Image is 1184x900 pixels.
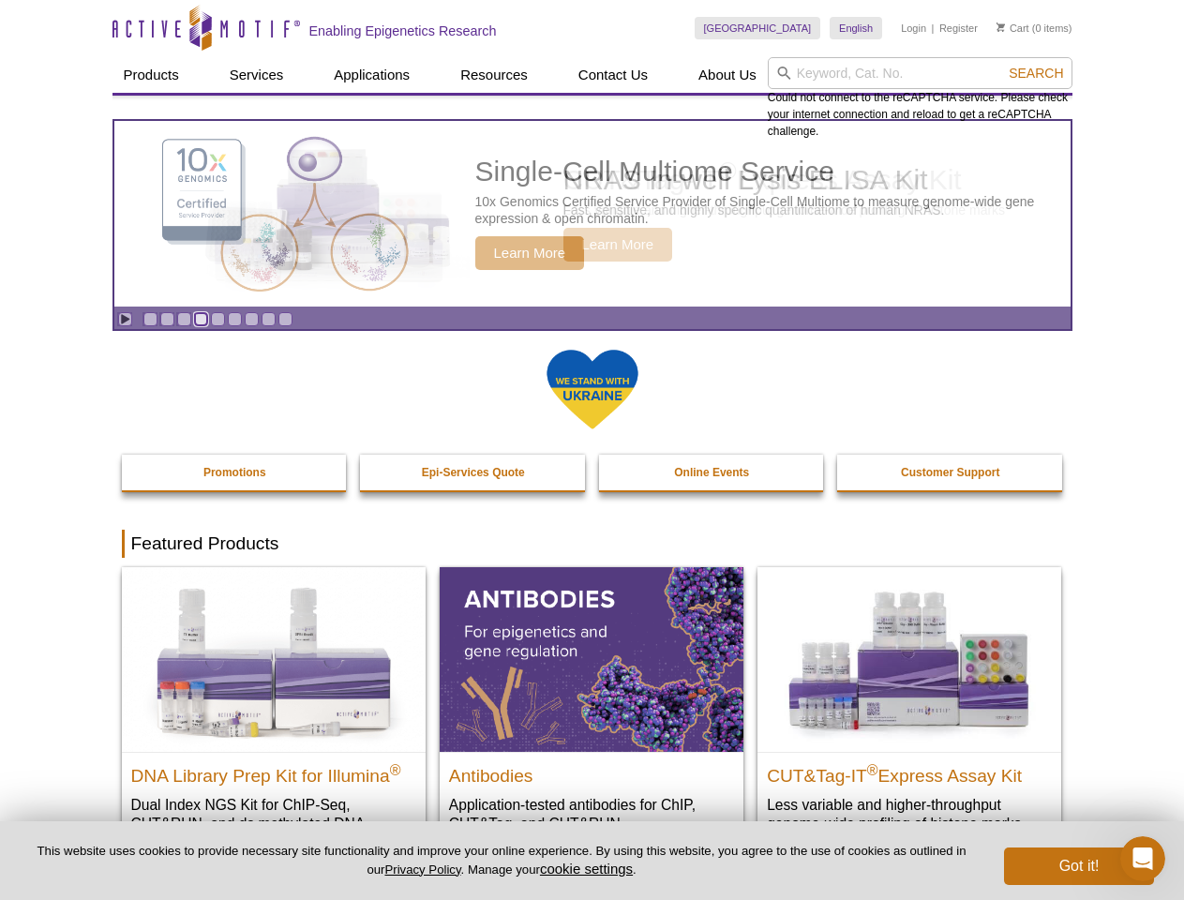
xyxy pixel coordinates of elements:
h2: Enabling Epigenetics Research [309,22,497,39]
a: Customer Support [837,455,1064,490]
input: Keyword, Cat. No. [768,57,1072,89]
sup: ® [867,761,878,777]
strong: Epi-Services Quote [422,466,525,479]
a: Contact Us [567,57,659,93]
a: Go to slide 9 [278,312,292,326]
h2: Featured Products [122,530,1063,558]
sup: ® [390,761,401,777]
a: Go to slide 3 [177,312,191,326]
li: | [932,17,935,39]
button: Search [1003,65,1069,82]
a: Resources [449,57,539,93]
img: All Antibodies [440,567,743,751]
a: Go to slide 5 [211,312,225,326]
p: Application-tested antibodies for ChIP, CUT&Tag, and CUT&RUN. [449,795,734,833]
a: DNA Library Prep Kit for Illumina DNA Library Prep Kit for Illumina® Dual Index NGS Kit for ChIP-... [122,567,426,870]
p: Less variable and higher-throughput genome-wide profiling of histone marks​. [767,795,1052,833]
button: Got it! [1004,847,1154,885]
a: Online Events [599,455,826,490]
a: CUT&Tag-IT® Express Assay Kit CUT&Tag-IT®Express Assay Kit Less variable and higher-throughput ge... [757,567,1061,851]
a: About Us [687,57,768,93]
a: Go to slide 7 [245,312,259,326]
span: Search [1009,66,1063,81]
a: Cart [997,22,1029,35]
a: Services [218,57,295,93]
a: Epi-Services Quote [360,455,587,490]
a: Go to slide 6 [228,312,242,326]
a: Toggle autoplay [118,312,132,326]
p: This website uses cookies to provide necessary site functionality and improve your online experie... [30,843,973,878]
img: DNA Library Prep Kit for Illumina [122,567,426,751]
li: (0 items) [997,17,1072,39]
a: Privacy Policy [384,862,460,877]
h2: DNA Library Prep Kit for Illumina [131,757,416,786]
a: [GEOGRAPHIC_DATA] [695,17,821,39]
a: Register [939,22,978,35]
a: Go to slide 8 [262,312,276,326]
strong: Online Events [674,466,749,479]
a: Login [901,22,926,35]
a: Products [112,57,190,93]
img: Your Cart [997,22,1005,32]
a: Go to slide 1 [143,312,157,326]
img: CUT&Tag-IT® Express Assay Kit [757,567,1061,751]
h2: Antibodies [449,757,734,786]
a: Go to slide 2 [160,312,174,326]
h2: CUT&Tag-IT Express Assay Kit [767,757,1052,786]
button: cookie settings [540,861,633,877]
img: We Stand With Ukraine [546,348,639,431]
a: Applications [322,57,421,93]
strong: Customer Support [901,466,999,479]
iframe: Intercom live chat [1120,836,1165,881]
a: All Antibodies Antibodies Application-tested antibodies for ChIP, CUT&Tag, and CUT&RUN. [440,567,743,851]
p: Dual Index NGS Kit for ChIP-Seq, CUT&RUN, and ds methylated DNA assays. [131,795,416,852]
div: Could not connect to the reCAPTCHA service. Please check your internet connection and reload to g... [768,57,1072,140]
a: Go to slide 4 [194,312,208,326]
strong: Promotions [203,466,266,479]
a: English [830,17,882,39]
a: Promotions [122,455,349,490]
